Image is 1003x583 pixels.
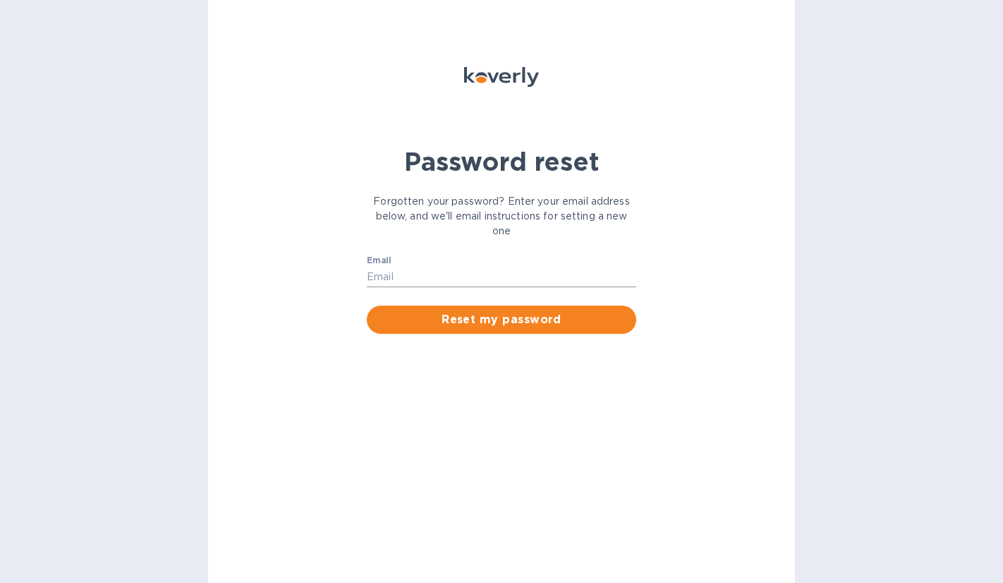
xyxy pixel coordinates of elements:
[464,67,539,87] img: Koverly
[367,267,636,288] input: Email
[404,146,600,177] b: Password reset
[367,306,636,334] button: Reset my password
[378,311,625,328] span: Reset my password
[367,256,391,265] label: Email
[367,194,636,239] p: Forgotten your password? Enter your email address below, and we'll email instructions for setting...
